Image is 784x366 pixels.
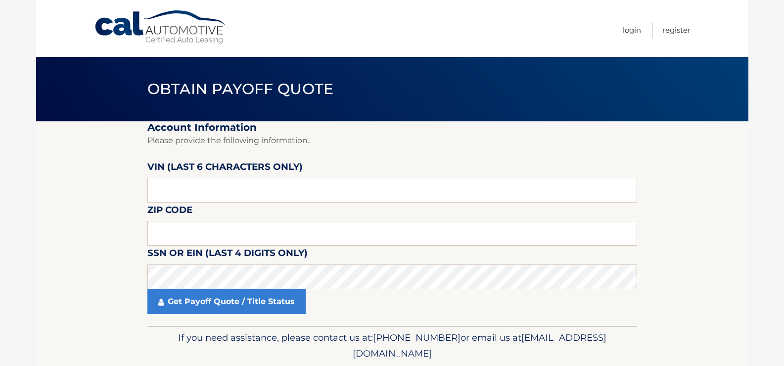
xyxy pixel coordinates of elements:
h2: Account Information [147,121,637,134]
a: Register [662,22,691,38]
label: SSN or EIN (last 4 digits only) [147,246,308,264]
a: Get Payoff Quote / Title Status [147,289,306,314]
a: Cal Automotive [94,10,228,45]
span: [PHONE_NUMBER] [373,332,461,343]
label: Zip Code [147,203,192,221]
p: If you need assistance, please contact us at: or email us at [154,330,631,362]
a: Login [623,22,641,38]
span: Obtain Payoff Quote [147,80,334,98]
p: Please provide the following information. [147,134,637,148]
label: VIN (last 6 characters only) [147,159,303,178]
